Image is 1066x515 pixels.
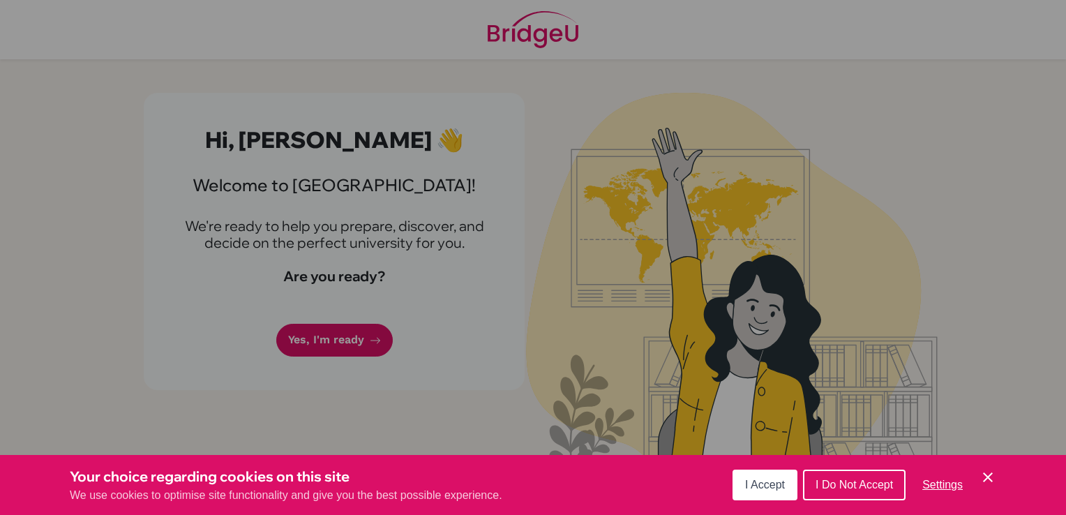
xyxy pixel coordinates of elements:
button: Save and close [979,469,996,486]
h3: Your choice regarding cookies on this site [70,466,502,487]
span: Settings [922,479,963,491]
span: I Accept [745,479,785,491]
p: We use cookies to optimise site functionality and give you the best possible experience. [70,487,502,504]
button: I Accept [733,470,797,500]
span: I Do Not Accept [816,479,893,491]
button: Settings [911,471,974,499]
button: I Do Not Accept [803,470,906,500]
